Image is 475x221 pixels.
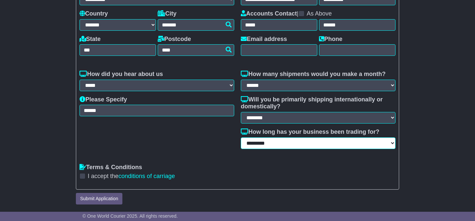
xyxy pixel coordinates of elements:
[307,10,332,18] label: As Above
[79,96,127,103] label: Please Specify
[76,193,122,204] button: Submit Application
[79,71,163,78] label: How did you hear about us
[79,164,142,171] label: Terms & Conditions
[241,10,297,18] label: Accounts Contact
[241,96,396,110] label: Will you be primarily shipping internationally or domestically?
[319,36,342,43] label: Phone
[241,10,396,19] div: |
[158,36,191,43] label: Postcode
[79,36,101,43] label: State
[118,173,175,179] a: conditions of carriage
[82,213,178,219] span: © One World Courier 2025. All rights reserved.
[241,129,379,136] label: How long has your business been trading for?
[241,71,386,78] label: How many shipments would you make a month?
[88,173,175,180] label: I accept the
[158,10,176,18] label: City
[241,36,287,43] label: Email address
[79,10,108,18] label: Country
